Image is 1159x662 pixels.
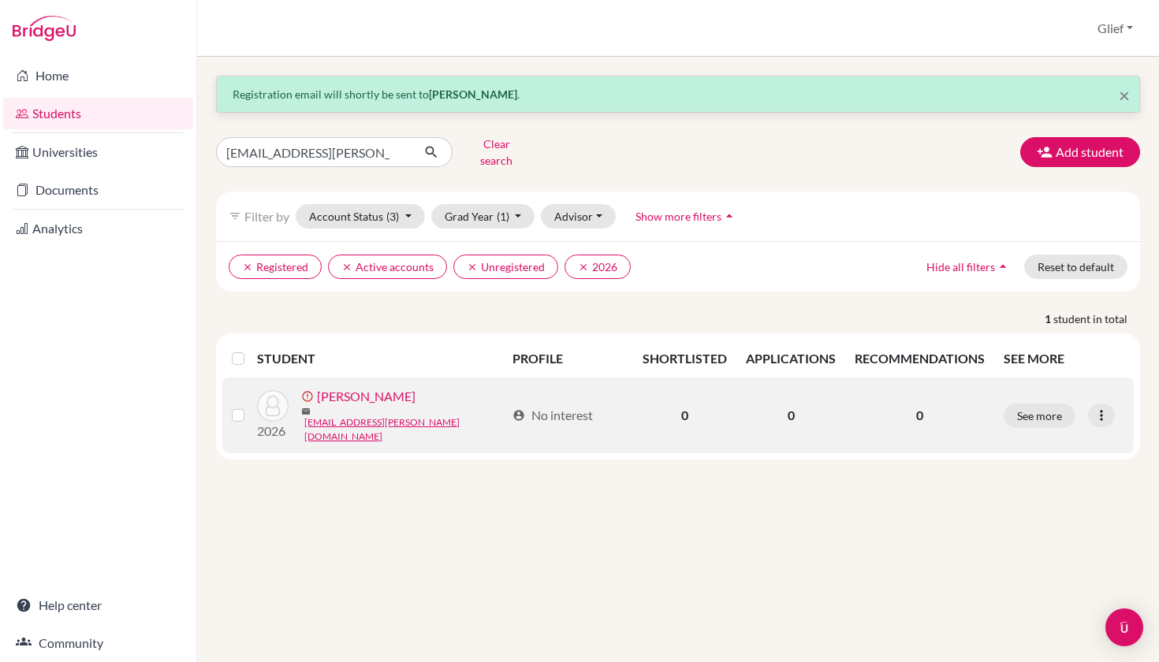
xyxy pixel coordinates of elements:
[296,204,425,229] button: Account Status(3)
[994,340,1134,377] th: SEE MORE
[386,210,399,223] span: (3)
[503,340,633,377] th: PROFILE
[453,132,540,173] button: Clear search
[736,377,845,453] td: 0
[216,137,412,167] input: Find student by name...
[926,260,995,273] span: Hide all filters
[233,86,1124,102] p: Registration email will shortly be sent to .
[845,340,994,377] th: RECOMMENDATIONS
[995,258,1011,274] i: arrow_drop_up
[633,340,736,377] th: SHORTLISTED
[512,409,525,422] span: account_circle
[467,262,478,273] i: clear
[242,262,253,273] i: clear
[3,627,193,659] a: Community
[301,390,317,403] span: error_outline
[3,98,193,129] a: Students
[3,174,193,206] a: Documents
[541,204,616,229] button: Advisor
[1119,84,1130,106] span: ×
[1053,311,1140,327] span: student in total
[736,340,845,377] th: APPLICATIONS
[229,210,241,222] i: filter_list
[229,255,322,279] button: clearRegistered
[633,377,736,453] td: 0
[1119,86,1130,105] button: Close
[341,262,352,273] i: clear
[304,415,505,444] a: [EMAIL_ADDRESS][PERSON_NAME][DOMAIN_NAME]
[257,422,289,441] p: 2026
[622,204,751,229] button: Show more filtersarrow_drop_up
[565,255,631,279] button: clear2026
[721,208,737,224] i: arrow_drop_up
[429,87,517,101] strong: [PERSON_NAME]
[1004,404,1075,428] button: See more
[257,390,289,422] img: Alejandro, Emanuelle
[431,204,535,229] button: Grad Year(1)
[317,387,416,406] a: [PERSON_NAME]
[512,406,593,425] div: No interest
[635,210,721,223] span: Show more filters
[1020,137,1140,167] button: Add student
[3,589,193,621] a: Help center
[578,262,589,273] i: clear
[328,255,447,279] button: clearActive accounts
[1090,13,1140,43] button: Glief
[3,213,193,244] a: Analytics
[453,255,558,279] button: clearUnregistered
[913,255,1024,279] button: Hide all filtersarrow_drop_up
[1105,608,1143,646] div: Open Intercom Messenger
[244,209,289,224] span: Filter by
[301,407,311,416] span: mail
[1024,255,1127,279] button: Reset to default
[3,136,193,168] a: Universities
[257,340,503,377] th: STUDENT
[3,60,193,91] a: Home
[855,406,985,425] p: 0
[1045,311,1053,327] strong: 1
[13,16,76,41] img: Bridge-U
[497,210,509,223] span: (1)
